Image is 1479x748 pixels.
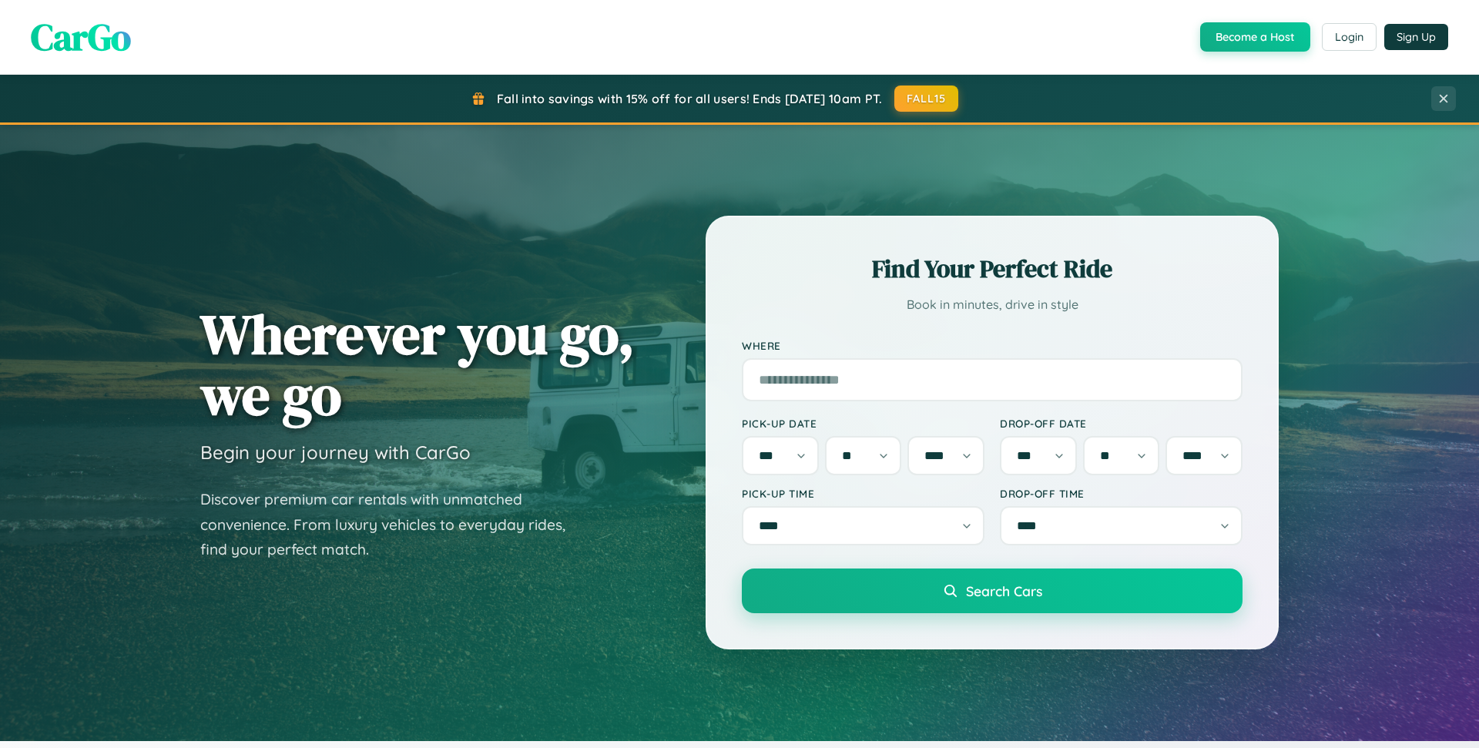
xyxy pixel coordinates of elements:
[1322,23,1377,51] button: Login
[742,487,984,500] label: Pick-up Time
[742,339,1243,352] label: Where
[200,304,635,425] h1: Wherever you go, we go
[1000,487,1243,500] label: Drop-off Time
[31,12,131,62] span: CarGo
[966,582,1042,599] span: Search Cars
[1200,22,1310,52] button: Become a Host
[200,487,585,562] p: Discover premium car rentals with unmatched convenience. From luxury vehicles to everyday rides, ...
[894,86,959,112] button: FALL15
[742,417,984,430] label: Pick-up Date
[497,91,883,106] span: Fall into savings with 15% off for all users! Ends [DATE] 10am PT.
[1384,24,1448,50] button: Sign Up
[200,441,471,464] h3: Begin your journey with CarGo
[742,293,1243,316] p: Book in minutes, drive in style
[1000,417,1243,430] label: Drop-off Date
[742,252,1243,286] h2: Find Your Perfect Ride
[742,569,1243,613] button: Search Cars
